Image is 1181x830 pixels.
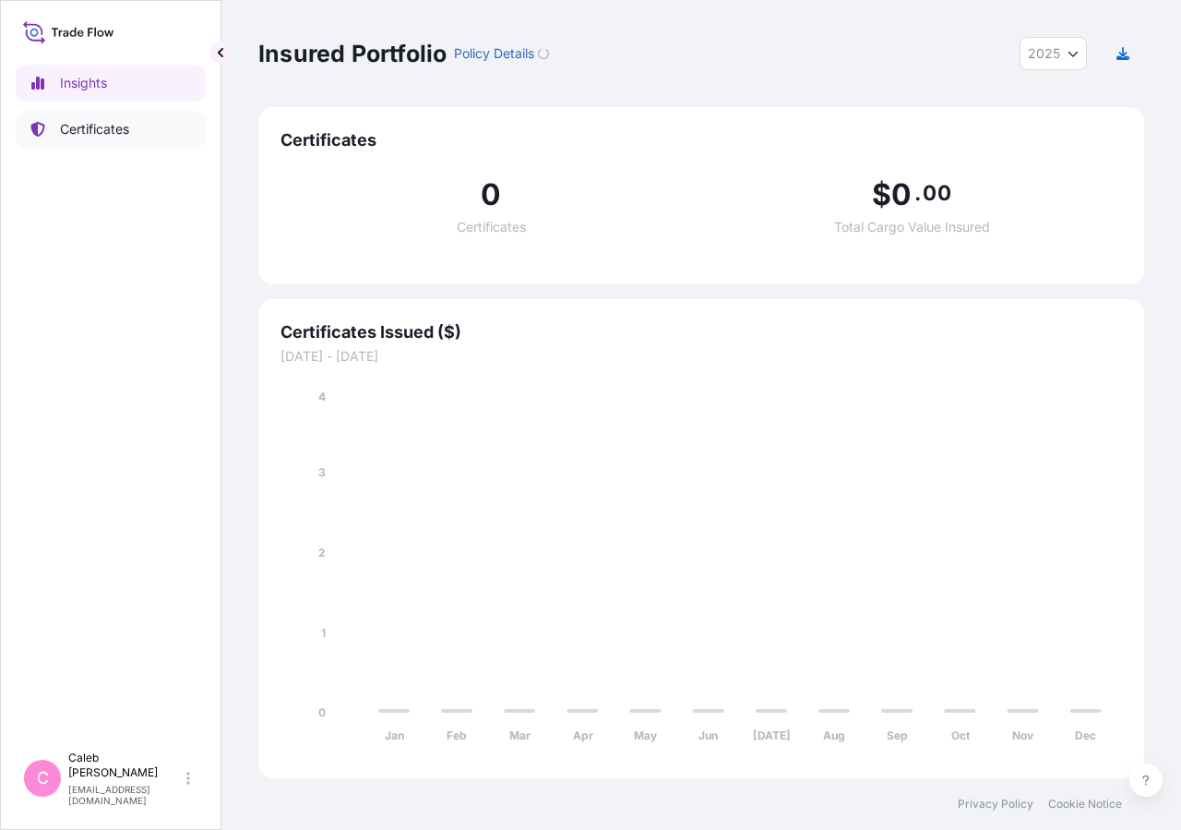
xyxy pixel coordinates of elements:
tspan: [DATE] [753,728,791,742]
span: 0 [891,180,912,210]
tspan: 3 [318,465,326,479]
span: 0 [481,180,501,210]
tspan: Nov [1012,728,1034,742]
a: Certificates [16,111,206,148]
span: Certificates [457,221,526,234]
span: $ [872,180,891,210]
tspan: 4 [318,390,326,403]
span: Certificates Issued ($) [280,321,1122,343]
tspan: Jun [698,728,718,742]
span: 2025 [1028,44,1060,63]
tspan: May [634,728,658,742]
span: Total Cargo Value Insured [834,221,990,234]
p: Certificates [60,120,129,138]
p: [EMAIL_ADDRESS][DOMAIN_NAME] [68,784,183,806]
tspan: Mar [509,728,531,742]
tspan: Sep [887,728,908,742]
tspan: 2 [318,546,326,559]
tspan: Dec [1075,728,1096,742]
tspan: Jan [385,728,404,742]
span: . [914,186,921,200]
span: [DATE] - [DATE] [280,347,1122,366]
button: Year Selector [1020,37,1087,70]
p: Policy Details [454,44,534,63]
tspan: 0 [318,705,326,719]
a: Cookie Notice [1048,797,1122,812]
p: Insured Portfolio [258,39,447,68]
span: C [37,769,49,788]
div: Loading [538,48,549,59]
span: Certificates [280,129,1122,151]
button: Loading [538,39,549,68]
span: 00 [923,186,950,200]
p: Caleb [PERSON_NAME] [68,751,183,780]
a: Insights [16,65,206,102]
tspan: Feb [447,728,467,742]
tspan: Aug [823,728,845,742]
p: Insights [60,74,107,92]
tspan: Oct [951,728,971,742]
tspan: 1 [321,626,326,640]
a: Privacy Policy [958,797,1033,812]
tspan: Apr [573,728,593,742]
